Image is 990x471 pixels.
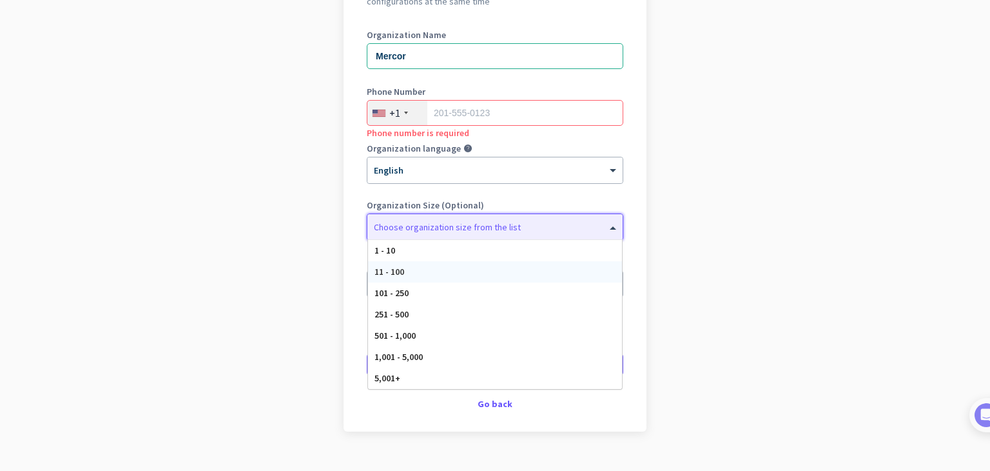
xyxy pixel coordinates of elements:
input: What is the name of your organization? [367,43,623,69]
div: +1 [389,106,400,119]
button: Create Organization [367,353,623,376]
span: Phone number is required [367,127,469,139]
label: Organization Size (Optional) [367,201,623,210]
span: 101 - 250 [374,287,409,299]
label: Organization Time Zone [367,257,623,266]
input: 201-555-0123 [367,100,623,126]
span: 251 - 500 [374,308,409,320]
label: Organization language [367,144,461,153]
label: Organization Name [367,30,623,39]
div: Go back [367,399,623,408]
span: 1,001 - 5,000 [374,351,423,363]
span: 501 - 1,000 [374,330,416,341]
div: Options List [368,240,622,389]
i: help [463,144,472,153]
span: 1 - 10 [374,245,395,256]
span: 5,001+ [374,372,400,384]
label: Phone Number [367,87,623,96]
span: 11 - 100 [374,266,404,277]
